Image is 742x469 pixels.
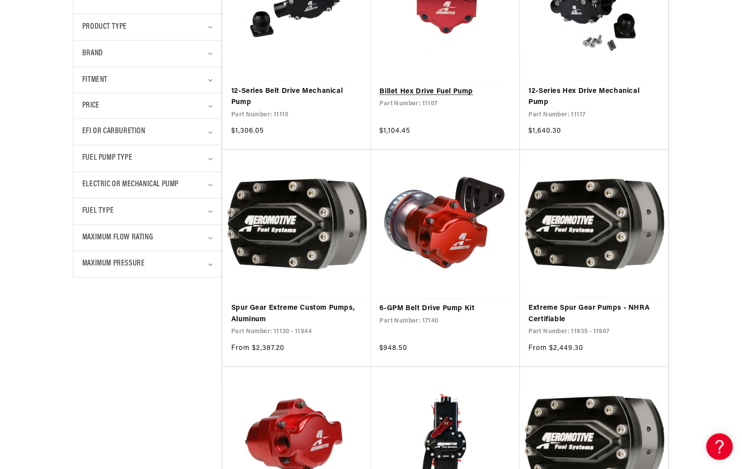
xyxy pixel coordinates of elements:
[82,258,145,271] span: Maximum Pressure
[82,126,145,138] span: EFI or Carburetion
[82,199,213,225] summary: Fuel Type (0 selected)
[529,86,660,108] a: 12-Series Hex Drive Mechanical Pump
[231,86,362,108] a: 12-Series Belt Drive Mechanical Pump
[82,225,213,251] summary: Maximum Flow Rating (0 selected)
[82,14,213,40] summary: Product type (0 selected)
[82,67,213,93] summary: Fitment (0 selected)
[82,232,153,245] span: Maximum Flow Rating
[82,179,179,192] span: Electric or Mechanical Pump
[380,86,511,98] a: Billet Hex Drive Fuel Pump
[82,146,213,172] summary: Fuel Pump Type (0 selected)
[82,251,213,277] summary: Maximum Pressure (0 selected)
[82,47,103,60] span: Brand
[82,41,213,67] summary: Brand (0 selected)
[82,74,107,87] span: Fitment
[529,303,660,326] a: Extreme Spur Gear Pumps - NHRA Certifiable
[82,21,127,34] span: Product type
[380,304,511,315] a: 6-GPM Belt Drive Pump Kit
[82,152,132,165] span: Fuel Pump Type
[82,100,99,112] span: Price
[82,205,114,218] span: Fuel Type
[82,172,213,198] summary: Electric or Mechanical Pump (1 selected)
[231,303,362,326] a: Spur Gear Extreme Custom Pumps, Aluminum
[82,119,213,145] summary: EFI or Carburetion (0 selected)
[82,93,213,119] summary: Price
